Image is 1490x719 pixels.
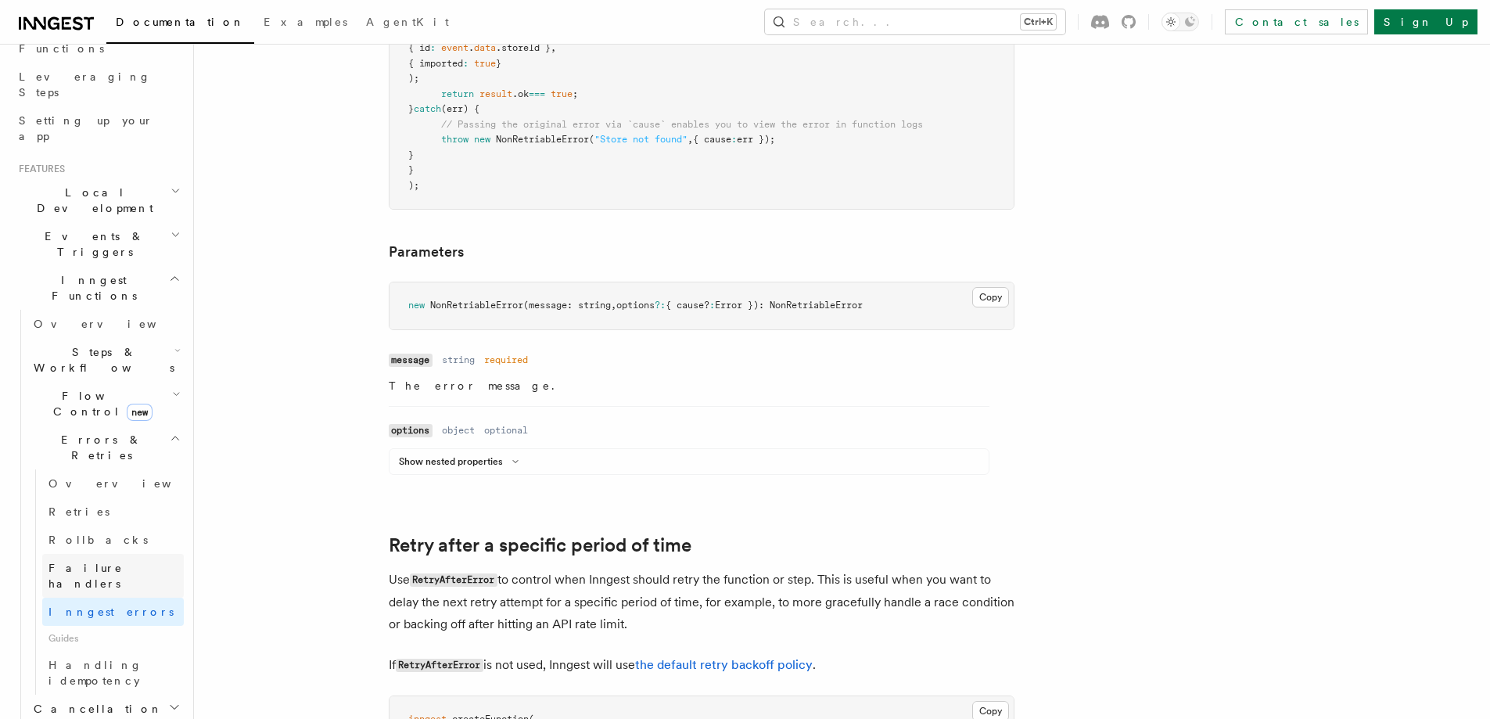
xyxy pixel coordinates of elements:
[48,606,174,618] span: Inngest errors
[42,469,184,498] a: Overview
[389,424,433,437] code: options
[442,424,475,437] dd: object
[408,300,425,311] span: new
[13,185,171,216] span: Local Development
[13,163,65,175] span: Features
[693,134,731,145] span: { cause
[27,469,184,695] div: Errors & Retries
[396,659,483,672] code: RetryAfterError
[42,498,184,526] a: Retries
[573,88,578,99] span: ;
[529,88,545,99] span: ===
[13,222,184,266] button: Events & Triggers
[27,388,172,419] span: Flow Control
[116,16,245,28] span: Documentation
[616,300,655,311] span: options
[1161,13,1199,31] button: Toggle dark mode
[655,300,666,311] span: ?:
[479,88,512,99] span: result
[42,651,184,695] a: Handling idempotency
[463,58,469,69] span: :
[357,5,458,42] a: AgentKit
[1225,9,1368,34] a: Contact sales
[13,63,184,106] a: Leveraging Steps
[441,88,474,99] span: return
[441,103,479,114] span: (err) {
[408,58,463,69] span: { imported
[389,569,1014,635] p: Use to control when Inngest should retry the function or step. This is useful when you want to de...
[496,42,551,53] span: .storeId }
[430,42,436,53] span: :
[408,180,419,191] span: );
[408,149,414,160] span: }
[731,134,737,145] span: :
[715,300,863,311] span: Error }): NonRetriableError
[484,424,528,437] dd: optional
[666,300,709,311] span: { cause?
[1374,9,1477,34] a: Sign Up
[474,134,490,145] span: new
[551,88,573,99] span: true
[484,354,528,366] dd: required
[366,16,449,28] span: AgentKit
[42,626,184,651] span: Guides
[1021,14,1056,30] kbd: Ctrl+K
[408,42,430,53] span: { id
[254,5,357,42] a: Examples
[27,338,184,382] button: Steps & Workflows
[264,16,347,28] span: Examples
[48,477,210,490] span: Overview
[13,106,184,150] a: Setting up your app
[389,534,691,556] a: Retry after a specific period of time
[474,42,496,53] span: data
[19,114,153,142] span: Setting up your app
[408,103,414,114] span: }
[48,562,123,590] span: Failure handlers
[48,659,142,687] span: Handling idempotency
[611,300,616,311] span: ,
[414,103,441,114] span: catch
[106,5,254,44] a: Documentation
[13,228,171,260] span: Events & Triggers
[48,505,110,518] span: Retries
[389,354,433,367] code: message
[27,310,184,338] a: Overview
[523,300,611,311] span: (message: string
[474,58,496,69] span: true
[389,241,464,263] a: Parameters
[430,300,523,311] span: NonRetriableError
[27,426,184,469] button: Errors & Retries
[13,178,184,222] button: Local Development
[496,134,589,145] span: NonRetriableError
[389,654,1014,677] p: If is not used, Inngest will use .
[589,134,594,145] span: (
[469,42,474,53] span: .
[27,382,184,426] button: Flow Controlnew
[27,701,163,717] span: Cancellation
[27,432,170,463] span: Errors & Retries
[496,58,501,69] span: }
[551,42,556,53] span: ,
[42,598,184,626] a: Inngest errors
[441,42,469,53] span: event
[972,287,1009,307] button: Copy
[389,378,989,394] p: The error message.
[442,354,475,366] dd: string
[48,534,148,546] span: Rollbacks
[709,300,715,311] span: :
[408,73,419,84] span: );
[512,88,529,99] span: .ok
[27,344,174,376] span: Steps & Workflows
[635,657,813,672] a: the default retry backoff policy
[42,554,184,598] a: Failure handlers
[34,318,195,330] span: Overview
[688,134,693,145] span: ,
[594,134,688,145] span: "Store not found"
[410,573,497,587] code: RetryAfterError
[737,134,775,145] span: err });
[408,164,414,175] span: }
[441,134,469,145] span: throw
[42,526,184,554] a: Rollbacks
[765,9,1065,34] button: Search...Ctrl+K
[127,404,153,421] span: new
